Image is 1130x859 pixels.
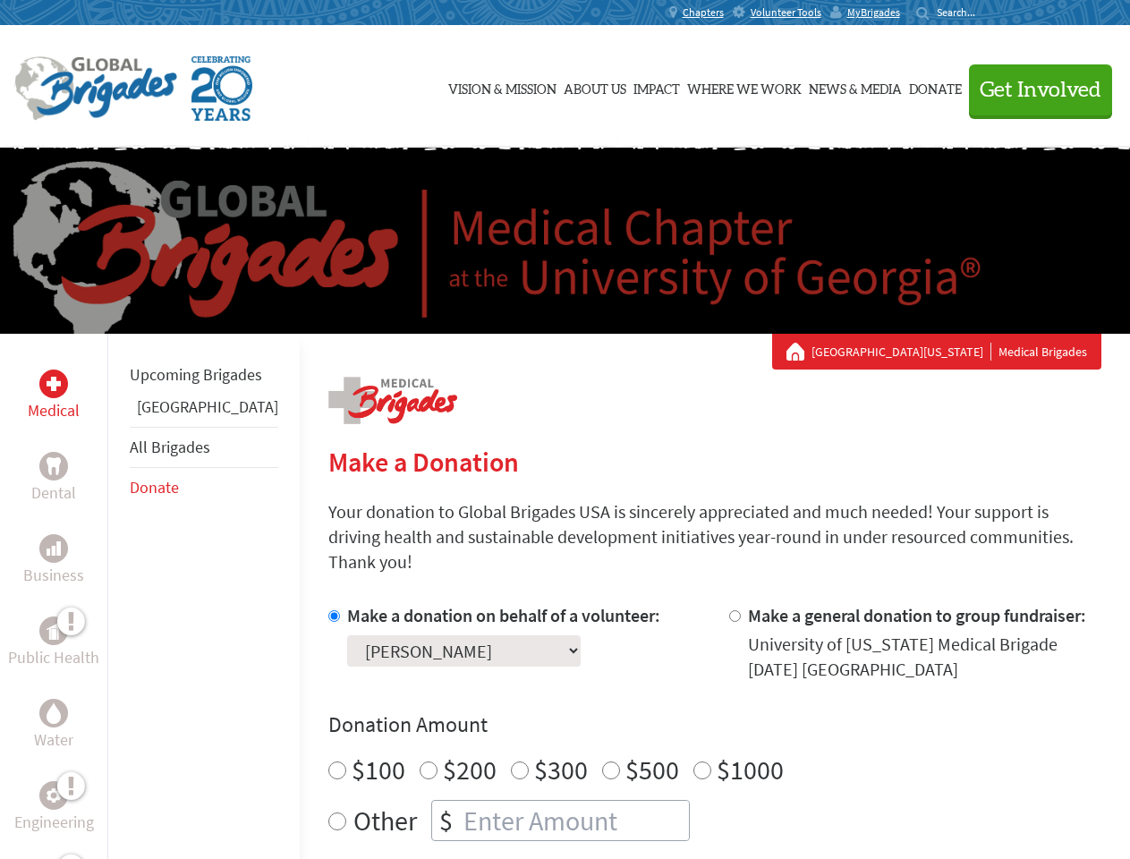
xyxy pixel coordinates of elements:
[130,437,210,457] a: All Brigades
[353,800,417,841] label: Other
[130,427,278,468] li: All Brigades
[534,753,588,787] label: $300
[31,481,76,506] p: Dental
[352,753,405,787] label: $100
[8,645,99,670] p: Public Health
[14,810,94,835] p: Engineering
[980,80,1101,101] span: Get Involved
[39,781,68,810] div: Engineering
[39,534,68,563] div: Business
[811,343,991,361] a: [GEOGRAPHIC_DATA][US_STATE]
[14,781,94,835] a: EngineeringEngineering
[39,370,68,398] div: Medical
[8,617,99,670] a: Public HealthPublic Health
[748,604,1086,626] label: Make a general donation to group fundraiser:
[137,396,278,417] a: [GEOGRAPHIC_DATA]
[130,468,278,507] li: Donate
[786,343,1087,361] div: Medical Brigades
[130,355,278,395] li: Upcoming Brigades
[909,42,962,132] a: Donate
[47,541,61,556] img: Business
[34,727,73,753] p: Water
[748,632,1101,682] div: University of [US_STATE] Medical Brigade [DATE] [GEOGRAPHIC_DATA]
[847,5,900,20] span: MyBrigades
[809,42,902,132] a: News & Media
[443,753,497,787] label: $200
[39,699,68,727] div: Water
[130,364,262,385] a: Upcoming Brigades
[432,801,460,840] div: $
[328,377,457,424] img: logo-medical.png
[47,622,61,640] img: Public Health
[39,617,68,645] div: Public Health
[460,801,689,840] input: Enter Amount
[625,753,679,787] label: $500
[347,604,660,626] label: Make a donation on behalf of a volunteer:
[191,56,252,121] img: Global Brigades Celebrating 20 Years
[47,457,61,474] img: Dental
[328,446,1101,478] h2: Make a Donation
[633,42,680,132] a: Impact
[937,5,988,19] input: Search...
[130,395,278,427] li: Ghana
[34,699,73,753] a: WaterWater
[328,710,1101,739] h4: Donation Amount
[47,788,61,803] img: Engineering
[328,499,1101,574] p: Your donation to Global Brigades USA is sincerely appreciated and much needed! Your support is dr...
[47,377,61,391] img: Medical
[687,42,802,132] a: Where We Work
[31,452,76,506] a: DentalDental
[751,5,821,20] span: Volunteer Tools
[564,42,626,132] a: About Us
[969,64,1112,115] button: Get Involved
[130,477,179,498] a: Donate
[23,563,84,588] p: Business
[39,452,68,481] div: Dental
[28,398,80,423] p: Medical
[47,702,61,723] img: Water
[683,5,724,20] span: Chapters
[28,370,80,423] a: MedicalMedical
[448,42,557,132] a: Vision & Mission
[717,753,784,787] label: $1000
[23,534,84,588] a: BusinessBusiness
[14,56,177,121] img: Global Brigades Logo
